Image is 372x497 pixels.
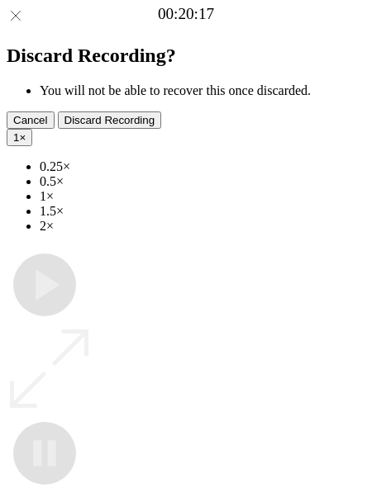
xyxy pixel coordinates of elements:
[7,45,365,67] h2: Discard Recording?
[40,204,365,219] li: 1.5×
[58,111,162,129] button: Discard Recording
[7,111,55,129] button: Cancel
[40,174,365,189] li: 0.5×
[40,159,365,174] li: 0.25×
[7,129,32,146] button: 1×
[40,189,365,204] li: 1×
[40,83,365,98] li: You will not be able to recover this once discarded.
[13,131,19,144] span: 1
[40,219,365,234] li: 2×
[158,5,214,23] a: 00:20:17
